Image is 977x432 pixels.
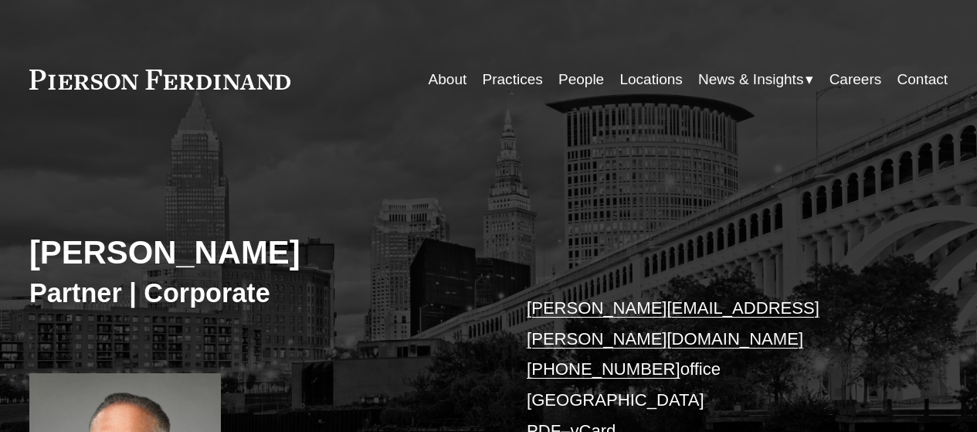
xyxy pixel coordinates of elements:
[698,65,813,94] a: folder dropdown
[897,65,948,94] a: Contact
[829,65,882,94] a: Careers
[29,277,489,309] h3: Partner | Corporate
[698,66,803,93] span: News & Insights
[483,65,543,94] a: Practices
[429,65,467,94] a: About
[619,65,682,94] a: Locations
[29,233,489,273] h2: [PERSON_NAME]
[527,359,680,379] a: [PHONE_NUMBER]
[527,298,819,349] a: [PERSON_NAME][EMAIL_ADDRESS][PERSON_NAME][DOMAIN_NAME]
[558,65,604,94] a: People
